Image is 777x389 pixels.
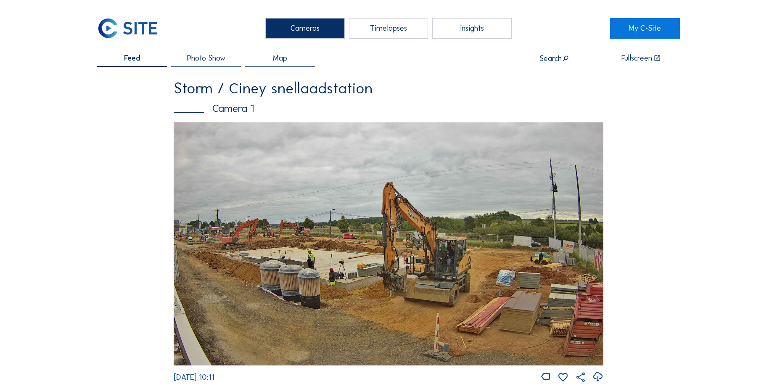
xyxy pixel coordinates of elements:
[124,54,140,62] span: Feed
[621,54,652,62] div: Fullscreen
[174,373,214,382] span: [DATE] 10:11
[273,54,287,62] span: Map
[349,18,428,39] div: Timelapses
[174,103,603,114] div: Camera 1
[432,18,511,39] div: Insights
[174,81,603,96] div: Storm / Ciney snellaadstation
[97,18,167,39] a: C-SITE Logo
[97,18,158,39] img: C-SITE Logo
[265,18,344,39] div: Cameras
[187,54,225,62] span: Photo Show
[174,122,603,365] img: Image
[610,18,680,39] a: My C-Site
